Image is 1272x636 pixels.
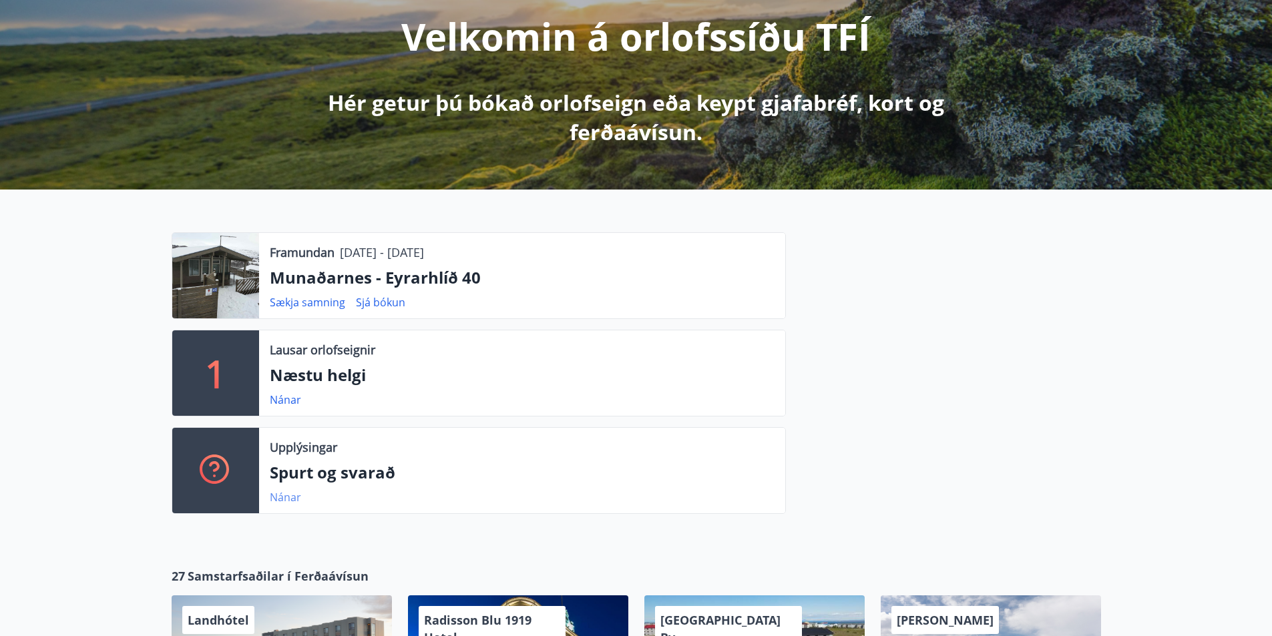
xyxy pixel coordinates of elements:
[270,392,301,407] a: Nánar
[340,244,424,261] p: [DATE] - [DATE]
[270,295,345,310] a: Sækja samning
[270,438,337,456] p: Upplýsingar
[188,612,249,628] span: Landhótel
[188,567,369,585] span: Samstarfsaðilar í Ferðaávísun
[401,11,871,61] p: Velkomin á orlofssíðu TFÍ
[270,244,335,261] p: Framundan
[270,490,301,505] a: Nánar
[172,567,185,585] span: 27
[205,348,226,398] p: 1
[270,364,775,386] p: Næstu helgi
[270,341,375,358] p: Lausar orlofseignir
[270,266,775,289] p: Munaðarnes - Eyrarhlíð 40
[284,88,989,147] p: Hér getur þú bókað orlofseign eða keypt gjafabréf, kort og ferðaávísun.
[897,612,994,628] span: [PERSON_NAME]
[356,295,405,310] a: Sjá bókun
[270,461,775,484] p: Spurt og svarað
